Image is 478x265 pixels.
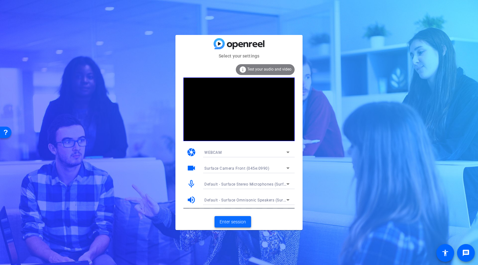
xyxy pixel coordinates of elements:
[204,166,269,171] span: Surface Camera Front (045e:0990)
[215,216,251,228] button: Enter session
[220,219,246,225] span: Enter session
[247,67,291,71] span: Test your audio and video
[239,66,247,73] mat-icon: info
[204,181,333,187] span: Default - Surface Stereo Microphones (Surface High Definition Audio)
[187,179,196,189] mat-icon: mic_none
[441,249,449,257] mat-icon: accessibility
[175,52,303,59] mat-card-subtitle: Select your settings
[204,150,222,155] span: WEBCAM
[204,197,334,202] span: Default - Surface Omnisonic Speakers (Surface High Definition Audio)
[187,147,196,157] mat-icon: camera
[187,195,196,205] mat-icon: volume_up
[214,38,264,49] img: blue-gradient.svg
[462,249,470,257] mat-icon: message
[187,163,196,173] mat-icon: videocam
